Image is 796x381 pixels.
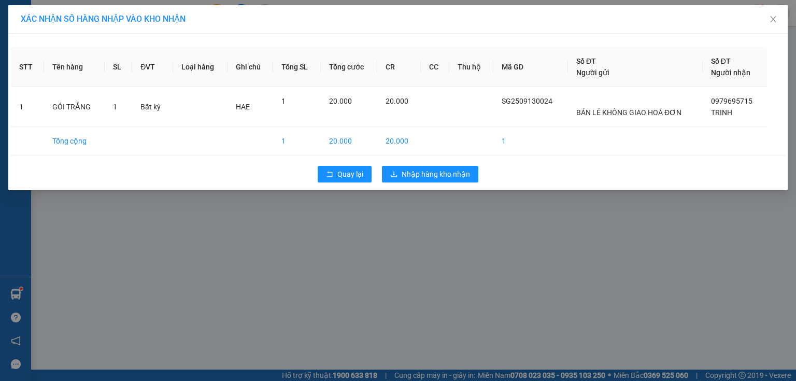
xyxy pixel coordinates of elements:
td: 1 [493,127,568,156]
span: 0979695715 [711,97,752,105]
span: TRINH [711,108,732,117]
span: SG2509130024 [502,97,552,105]
div: VĨNH [67,34,150,46]
span: 1 [281,97,286,105]
th: STT [11,47,44,87]
th: Ghi chú [228,47,273,87]
th: CC [421,47,449,87]
td: Tổng cộng [44,127,105,156]
span: BÁN LẺ KHÔNG GIAO HOÁ ĐƠN [576,108,681,117]
th: Tổng cước [321,47,377,87]
span: 20.000 [386,97,408,105]
span: Người gửi [576,68,609,77]
td: 20.000 [377,127,421,156]
td: Bất kỳ [132,87,173,127]
span: download [390,171,397,179]
th: Tên hàng [44,47,105,87]
span: HAE [236,103,250,111]
td: 20.000 [321,127,377,156]
span: Nhận: [67,10,92,21]
button: downloadNhập hàng kho nhận [382,166,478,182]
div: 0382926798 [67,46,150,61]
span: close [769,15,777,23]
button: rollbackQuay lại [318,166,372,182]
span: Quay lại [337,168,363,180]
th: CR [377,47,421,87]
th: ĐVT [132,47,173,87]
span: 20.000 [329,97,352,105]
th: Mã GD [493,47,568,87]
button: Close [759,5,788,34]
span: Gửi: [9,10,25,21]
div: Vĩnh Long [9,9,60,34]
th: SL [105,47,132,87]
span: 1 [113,103,117,111]
div: TP. [PERSON_NAME] [67,9,150,34]
td: GÓI TRẮNG [44,87,105,127]
span: XÁC NHẬN SỐ HÀNG NHẬP VÀO KHO NHẬN [21,14,186,24]
span: Số ĐT [576,57,596,65]
span: Số ĐT [711,57,731,65]
span: rollback [326,171,333,179]
td: 1 [11,87,44,127]
th: Tổng SL [273,47,321,87]
th: Thu hộ [449,47,493,87]
span: Nhập hàng kho nhận [402,168,470,180]
th: Loại hàng [173,47,228,87]
span: Người nhận [711,68,750,77]
td: 1 [273,127,321,156]
div: BÁN LẺ KHÔNG GIAO HOÁ ĐƠN [9,34,60,83]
